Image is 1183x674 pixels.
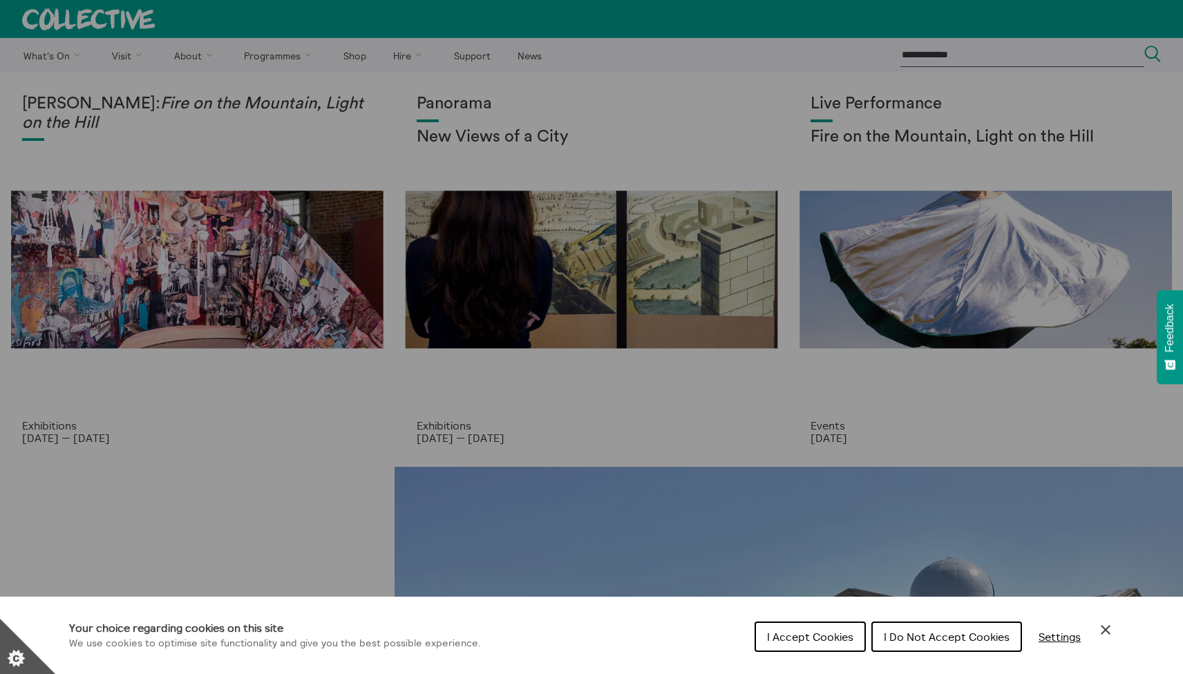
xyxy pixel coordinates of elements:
button: Feedback - Show survey [1157,290,1183,384]
button: Settings [1028,623,1092,651]
span: I Do Not Accept Cookies [884,630,1010,644]
button: I Do Not Accept Cookies [871,622,1022,652]
span: Feedback [1164,304,1176,352]
span: I Accept Cookies [767,630,853,644]
h1: Your choice regarding cookies on this site [69,619,481,636]
span: Settings [1039,630,1081,644]
p: We use cookies to optimise site functionality and give you the best possible experience. [69,636,481,651]
button: I Accept Cookies [755,622,866,652]
button: Close Cookie Control [1097,622,1114,638]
